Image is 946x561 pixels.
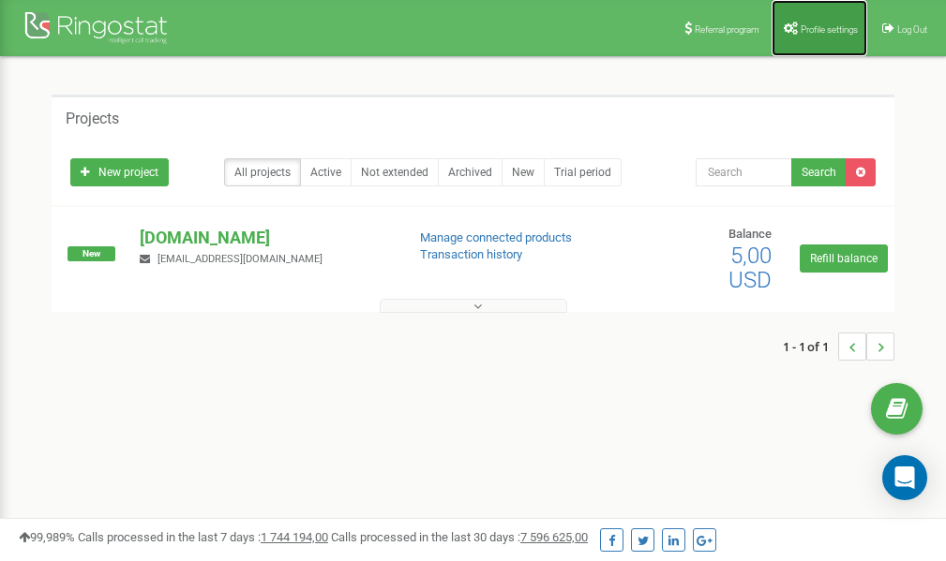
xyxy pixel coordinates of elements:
[882,455,927,500] div: Open Intercom Messenger
[68,246,115,261] span: New
[897,24,927,35] span: Log Out
[800,244,888,273] a: Refill balance
[66,111,119,127] h5: Projects
[261,530,328,544] u: 1 744 194,00
[783,314,894,379] nav: ...
[224,158,301,186] a: All projects
[728,227,772,241] span: Balance
[78,530,328,544] span: Calls processed in the last 7 days :
[140,226,389,250] p: [DOMAIN_NAME]
[438,158,503,186] a: Archived
[728,243,772,293] span: 5,00 USD
[70,158,169,186] a: New project
[351,158,439,186] a: Not extended
[19,530,75,544] span: 99,989%
[791,158,847,186] button: Search
[801,24,858,35] span: Profile settings
[300,158,352,186] a: Active
[502,158,545,186] a: New
[158,253,323,265] span: [EMAIL_ADDRESS][DOMAIN_NAME]
[696,158,792,186] input: Search
[695,24,759,35] span: Referral program
[420,247,522,261] a: Transaction history
[420,230,572,244] a: Manage connected products
[544,158,622,186] a: Trial period
[520,530,588,544] u: 7 596 625,00
[783,332,838,361] span: 1 - 1 of 1
[331,530,588,544] span: Calls processed in the last 30 days :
